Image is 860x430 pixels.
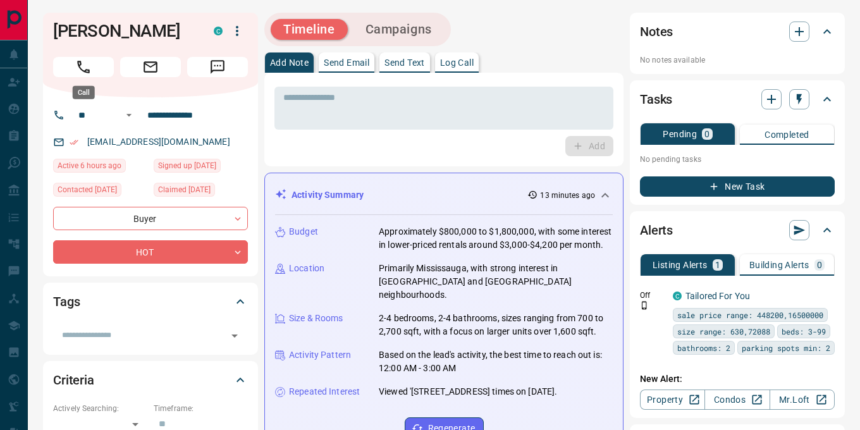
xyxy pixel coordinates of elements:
[817,261,822,269] p: 0
[640,301,649,310] svg: Push Notification Only
[640,89,672,109] h2: Tasks
[770,390,835,410] a: Mr.Loft
[640,84,835,114] div: Tasks
[270,58,309,67] p: Add Note
[289,262,324,275] p: Location
[540,190,595,201] p: 13 minutes ago
[677,309,823,321] span: sale price range: 448200,16500000
[653,261,708,269] p: Listing Alerts
[271,19,348,40] button: Timeline
[742,341,830,354] span: parking spots min: 2
[782,325,826,338] span: beds: 3-99
[673,292,682,300] div: condos.ca
[53,365,248,395] div: Criteria
[58,183,117,196] span: Contacted [DATE]
[73,86,95,99] div: Call
[158,183,211,196] span: Claimed [DATE]
[640,390,705,410] a: Property
[640,54,835,66] p: No notes available
[226,327,243,345] button: Open
[685,291,750,301] a: Tailored For You
[275,183,613,207] div: Activity Summary13 minutes ago
[58,159,121,172] span: Active 6 hours ago
[640,215,835,245] div: Alerts
[292,188,364,202] p: Activity Summary
[121,107,137,123] button: Open
[154,183,248,200] div: Fri Sep 05 2025
[53,240,248,264] div: HOT
[70,138,78,147] svg: Email Verified
[53,403,147,414] p: Actively Searching:
[379,312,613,338] p: 2-4 bedrooms, 2-4 bathrooms, sizes ranging from 700 to 2,700 sqft, with a focus on larger units o...
[214,27,223,35] div: condos.ca
[640,16,835,47] div: Notes
[324,58,369,67] p: Send Email
[289,385,360,398] p: Repeated Interest
[53,286,248,317] div: Tags
[53,207,248,230] div: Buyer
[353,19,445,40] button: Campaigns
[154,159,248,176] div: Fri Sep 05 2025
[53,159,147,176] div: Tue Sep 16 2025
[158,159,216,172] span: Signed up [DATE]
[53,292,80,312] h2: Tags
[120,57,181,77] span: Email
[640,21,673,42] h2: Notes
[440,58,474,67] p: Log Call
[379,225,613,252] p: Approximately $800,000 to $1,800,000, with some interest in lower-priced rentals around $3,000-$4...
[677,341,730,354] span: bathrooms: 2
[384,58,425,67] p: Send Text
[715,261,720,269] p: 1
[704,390,770,410] a: Condos
[765,130,809,139] p: Completed
[379,262,613,302] p: Primarily Mississauga, with strong interest in [GEOGRAPHIC_DATA] and [GEOGRAPHIC_DATA] neighbourh...
[640,372,835,386] p: New Alert:
[87,137,230,147] a: [EMAIL_ADDRESS][DOMAIN_NAME]
[187,57,248,77] span: Message
[289,225,318,238] p: Budget
[640,176,835,197] button: New Task
[154,403,248,414] p: Timeframe:
[704,130,709,138] p: 0
[640,150,835,169] p: No pending tasks
[53,21,195,41] h1: [PERSON_NAME]
[289,312,343,325] p: Size & Rooms
[677,325,770,338] span: size range: 630,72088
[379,385,557,398] p: Viewed '[STREET_ADDRESS] times on [DATE].
[53,183,147,200] div: Thu Sep 11 2025
[289,348,351,362] p: Activity Pattern
[749,261,809,269] p: Building Alerts
[53,57,114,77] span: Call
[640,290,665,301] p: Off
[663,130,697,138] p: Pending
[53,370,94,390] h2: Criteria
[640,220,673,240] h2: Alerts
[379,348,613,375] p: Based on the lead's activity, the best time to reach out is: 12:00 AM - 3:00 AM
